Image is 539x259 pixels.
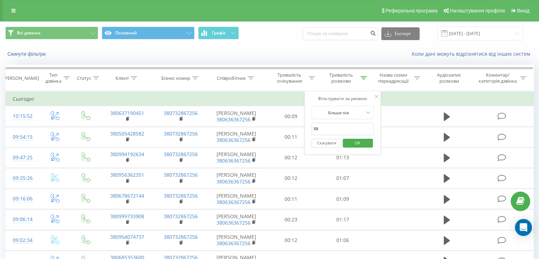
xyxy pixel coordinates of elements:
a: 380999733908 [110,213,144,220]
td: 01:13 [317,147,368,168]
a: 380636367256 [217,219,251,226]
span: Вихід [517,8,529,13]
a: 380732867256 [164,110,198,116]
button: OK [343,139,373,148]
a: 380732867256 [164,151,198,158]
td: [PERSON_NAME] [208,189,265,209]
span: Налаштування профілю [450,8,505,13]
td: 00:12 [265,168,317,188]
td: [PERSON_NAME] [208,230,265,250]
div: 09:47:25 [13,151,32,165]
td: 00:23 [265,209,317,230]
a: 380678672144 [110,192,144,199]
td: [PERSON_NAME] [208,127,265,147]
div: Фільтрувати за умовою [311,95,374,102]
div: 09:02:34 [13,233,32,247]
td: Сьогодні [6,92,534,106]
div: Тип дзвінка [45,72,61,84]
a: 380732867256 [164,192,198,199]
div: [PERSON_NAME] [3,75,39,81]
button: Експорт [381,27,420,40]
div: Аудіозапис розмови [428,72,470,84]
div: 09:16:06 [13,192,32,206]
div: Статус [77,75,91,81]
a: 380732867256 [164,171,198,178]
td: 01:06 [317,230,368,250]
button: Скасувати [311,139,342,148]
td: 00:09 [265,106,317,127]
td: [PERSON_NAME] [208,147,265,168]
input: Пошук за номером [303,27,378,40]
a: 380732867256 [164,233,198,240]
td: 00:12 [265,230,317,250]
a: 380636367256 [217,199,251,205]
a: 380636367256 [217,157,251,164]
div: 09:54:15 [13,130,32,144]
div: 10:15:52 [13,109,32,123]
button: Скинути фільтри [5,51,49,57]
a: Коли дані можуть відрізнятися вiд інших систем [412,50,534,57]
td: 00:12 [265,147,317,168]
a: 380505428582 [110,130,144,137]
div: Тривалість очікування [272,72,307,84]
a: 380954074737 [110,233,144,240]
span: Реферальна програма [386,8,438,13]
input: 00:00 [311,123,374,135]
button: Основний [102,27,195,39]
a: 380636367256 [217,116,251,123]
div: 09:06:14 [13,213,32,226]
a: 380732867256 [164,130,198,137]
td: [PERSON_NAME] [208,106,265,127]
span: Графік [212,31,226,35]
a: 380994192634 [110,151,144,158]
button: Всі дзвінки [5,27,98,39]
td: 01:09 [317,189,368,209]
td: 00:11 [265,189,317,209]
td: 01:07 [317,168,368,188]
a: 380636367256 [217,178,251,185]
div: Назва схеми переадресації [375,72,412,84]
td: 01:17 [317,209,368,230]
a: 380636367256 [217,240,251,247]
div: Open Intercom Messenger [515,219,532,236]
span: OK [348,137,367,148]
span: Всі дзвінки [17,30,40,36]
button: Графік [198,27,239,39]
div: Співробітник [217,75,246,81]
div: Бізнес номер [161,75,190,81]
a: 380732867256 [164,213,198,220]
div: Коментар/категорія дзвінка [477,72,518,84]
td: 00:11 [265,127,317,147]
div: 09:25:26 [13,171,32,185]
div: Тривалість розмови [323,72,359,84]
a: 380956362351 [110,171,144,178]
a: 380636367256 [217,137,251,143]
td: [PERSON_NAME] [208,168,265,188]
td: [PERSON_NAME] [208,209,265,230]
div: Клієнт [116,75,129,81]
a: 380637190451 [110,110,144,116]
